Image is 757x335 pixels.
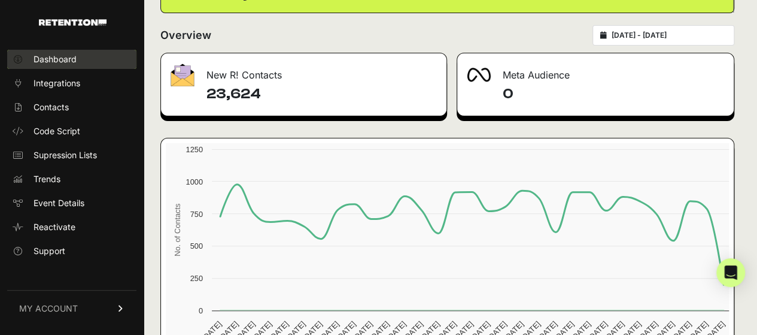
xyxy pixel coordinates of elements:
a: Dashboard [7,50,136,69]
text: 500 [190,242,203,251]
div: Meta Audience [457,53,734,89]
div: Open Intercom Messenger [716,258,745,287]
span: Support [34,245,65,257]
text: 1000 [186,177,203,186]
text: 1250 [186,145,203,154]
h4: 23,624 [206,84,437,104]
a: Trends [7,170,136,189]
a: Reactivate [7,218,136,237]
span: Dashboard [34,53,77,65]
a: Support [7,242,136,261]
span: Integrations [34,77,80,89]
a: Integrations [7,74,136,93]
span: Contacts [34,101,69,113]
a: Supression Lists [7,146,136,165]
a: Code Script [7,122,136,141]
span: Code Script [34,125,80,137]
img: Retention.com [39,19,107,26]
img: fa-envelope-19ae18322b30453b285274b1b8af3d052b27d846a4fbe8435d1a52b978f639a2.png [171,64,194,86]
img: fa-meta-2f981b61bb99beabf952f7030308934f19ce035c18b003e963880cc3fabeebb7.png [467,68,491,82]
text: No. of Contacts [173,203,182,256]
text: 0 [199,306,203,315]
a: MY ACCOUNT [7,290,136,327]
span: MY ACCOUNT [19,303,78,315]
a: Event Details [7,194,136,213]
div: New R! Contacts [161,53,446,89]
span: Supression Lists [34,149,97,161]
a: Contacts [7,98,136,117]
span: Event Details [34,197,84,209]
h2: Overview [160,27,211,44]
span: Reactivate [34,221,75,233]
text: 250 [190,274,203,283]
text: 750 [190,210,203,219]
span: Trends [34,173,60,185]
h4: 0 [503,84,725,104]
